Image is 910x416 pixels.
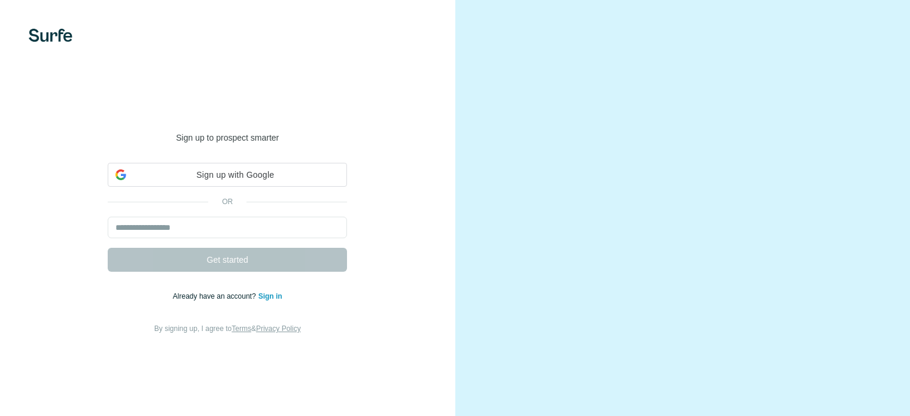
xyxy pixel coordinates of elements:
h1: Welcome to [GEOGRAPHIC_DATA] [108,81,347,129]
img: Surfe's logo [29,29,72,42]
span: By signing up, I agree to & [154,324,301,333]
div: Sign up with Google [108,163,347,187]
a: Terms [232,324,251,333]
p: or [208,196,246,207]
a: Sign in [258,292,282,300]
a: Privacy Policy [256,324,301,333]
p: Sign up to prospect smarter [108,132,347,144]
span: Already have an account? [173,292,258,300]
span: Sign up with Google [131,169,339,181]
